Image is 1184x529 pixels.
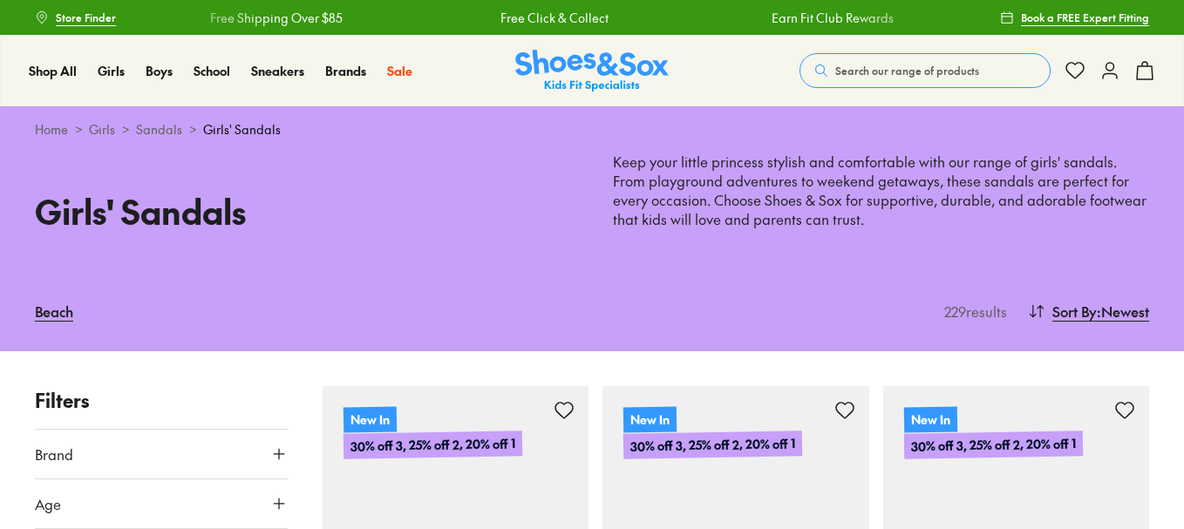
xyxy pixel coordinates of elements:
a: Free Shipping Over $85 [209,9,342,27]
span: Sale [387,62,412,79]
span: Brand [35,444,73,465]
a: Boys [146,62,173,80]
span: Book a FREE Expert Fitting [1021,10,1149,25]
a: Earn Fit Club Rewards [772,9,894,27]
p: Filters [35,386,288,415]
span: Brands [325,62,366,79]
a: Store Finder [35,2,116,33]
span: Age [35,493,61,514]
span: Girls [98,62,125,79]
button: Age [35,479,288,528]
button: Search our range of products [800,53,1051,88]
button: Sort By:Newest [1028,292,1149,330]
a: Home [35,120,68,139]
a: School [194,62,230,80]
p: 30% off 3, 25% off 2, 20% off 1 [903,431,1082,459]
a: Girls [89,120,115,139]
p: New In [623,406,677,432]
a: Shop All [29,62,77,80]
span: Sort By [1052,301,1097,322]
div: > > > [35,120,1149,139]
a: Sneakers [251,62,304,80]
span: Store Finder [56,10,116,25]
button: Brand [35,430,288,478]
a: Girls [98,62,125,80]
span: School [194,62,230,79]
span: Girls' Sandals [203,120,281,139]
a: Brands [325,62,366,80]
p: 30% off 3, 25% off 2, 20% off 1 [343,431,521,459]
p: New In [903,406,956,432]
a: Sale [387,62,412,80]
span: Boys [146,62,173,79]
a: Shoes & Sox [515,50,669,92]
p: New In [343,406,396,432]
span: Shop All [29,62,77,79]
img: SNS_Logo_Responsive.svg [515,50,669,92]
span: Sneakers [251,62,304,79]
a: Sandals [136,120,182,139]
p: 30% off 3, 25% off 2, 20% off 1 [623,431,802,459]
span: : Newest [1097,301,1149,322]
a: Book a FREE Expert Fitting [1000,2,1149,33]
a: Beach [35,292,73,330]
a: Free Click & Collect [500,9,609,27]
span: Search our range of products [835,63,979,78]
p: 229 results [937,301,1007,322]
h1: Girls' Sandals [35,187,571,236]
p: Keep your little princess stylish and comfortable with our range of girls' sandals. From playgrou... [613,153,1149,229]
